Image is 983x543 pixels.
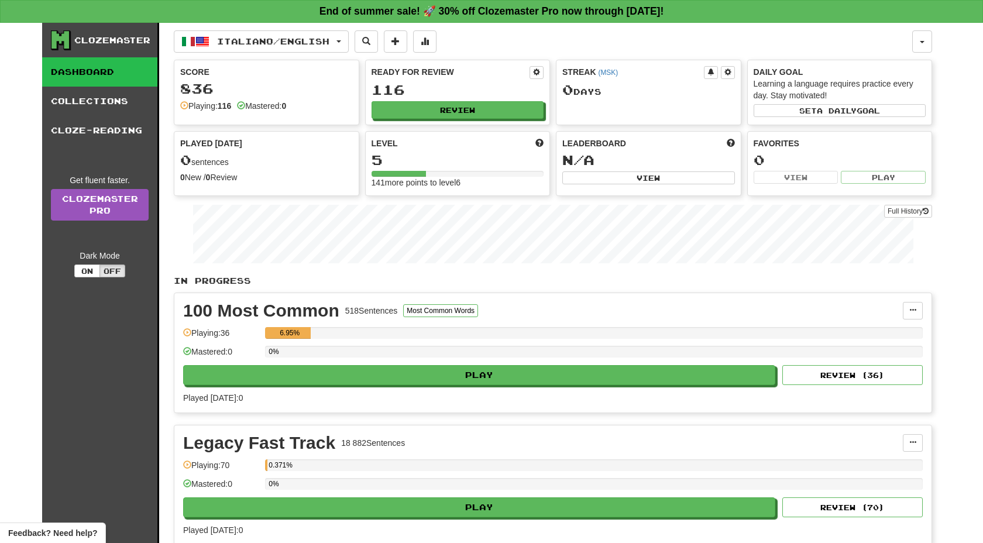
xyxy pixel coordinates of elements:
[372,66,530,78] div: Ready for Review
[562,66,704,78] div: Streak
[174,275,932,287] p: In Progress
[727,138,735,149] span: This week in points, UTC
[183,497,775,517] button: Play
[99,264,125,277] button: Off
[183,459,259,479] div: Playing: 70
[183,302,339,319] div: 100 Most Common
[180,173,185,182] strong: 0
[206,173,211,182] strong: 0
[754,138,926,149] div: Favorites
[754,104,926,117] button: Seta dailygoal
[183,393,243,403] span: Played [DATE]: 0
[42,87,157,116] a: Collections
[884,205,932,218] button: Full History
[218,101,231,111] strong: 116
[42,57,157,87] a: Dashboard
[754,171,838,184] button: View
[51,250,149,262] div: Dark Mode
[372,153,544,167] div: 5
[74,35,150,46] div: Clozemaster
[562,171,735,184] button: View
[217,36,329,46] span: Italiano / English
[281,101,286,111] strong: 0
[180,138,242,149] span: Played [DATE]
[372,101,544,119] button: Review
[782,365,923,385] button: Review (36)
[180,66,353,78] div: Score
[372,138,398,149] span: Level
[183,365,775,385] button: Play
[345,305,398,317] div: 518 Sentences
[562,81,573,98] span: 0
[180,153,353,168] div: sentences
[754,153,926,167] div: 0
[535,138,544,149] span: Score more points to level up
[174,30,349,53] button: Italiano/English
[183,525,243,535] span: Played [DATE]: 0
[562,152,594,168] span: N/A
[183,346,259,365] div: Mastered: 0
[341,437,405,449] div: 18 882 Sentences
[562,138,626,149] span: Leaderboard
[413,30,436,53] button: More stats
[754,66,926,78] div: Daily Goal
[8,527,97,539] span: Open feedback widget
[372,177,544,188] div: 141 more points to level 6
[237,100,286,112] div: Mastered:
[42,116,157,145] a: Cloze-Reading
[841,171,926,184] button: Play
[817,106,857,115] span: a daily
[74,264,100,277] button: On
[183,434,335,452] div: Legacy Fast Track
[180,81,353,96] div: 836
[183,327,259,346] div: Playing: 36
[51,189,149,221] a: ClozemasterPro
[562,83,735,98] div: Day s
[598,68,618,77] a: (MSK)
[355,30,378,53] button: Search sentences
[754,78,926,101] div: Learning a language requires practice every day. Stay motivated!
[403,304,478,317] button: Most Common Words
[183,478,259,497] div: Mastered: 0
[51,174,149,186] div: Get fluent faster.
[319,5,664,17] strong: End of summer sale! 🚀 30% off Clozemaster Pro now through [DATE]!
[180,100,231,112] div: Playing:
[180,152,191,168] span: 0
[782,497,923,517] button: Review (70)
[180,171,353,183] div: New / Review
[372,83,544,97] div: 116
[269,327,311,339] div: 6.95%
[384,30,407,53] button: Add sentence to collection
